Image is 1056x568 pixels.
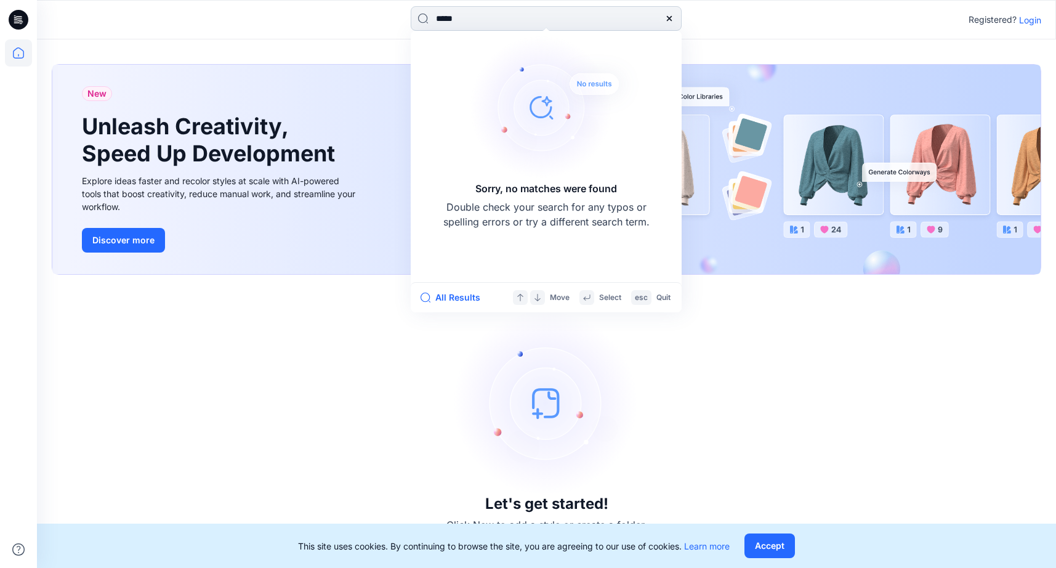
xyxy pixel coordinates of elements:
h3: Let's get started! [485,495,608,513]
p: esc [635,291,648,304]
p: Registered? [969,12,1017,27]
p: Quit [656,291,671,304]
h5: Sorry, no matches were found [475,181,617,196]
p: Move [550,291,570,304]
img: Sorry, no matches were found [470,33,642,181]
img: empty-state-image.svg [454,310,639,495]
button: Accept [744,534,795,558]
p: Select [599,291,621,304]
p: Login [1019,14,1041,26]
h1: Unleash Creativity, Speed Up Development [82,113,341,166]
p: This site uses cookies. By continuing to browse the site, you are agreeing to our use of cookies. [298,540,730,553]
button: Discover more [82,228,165,253]
button: All Results [421,290,488,305]
p: Click New to add a style or create a folder. [446,517,647,532]
a: Learn more [684,541,730,551]
span: New [87,86,107,101]
p: Double check your search for any typos or spelling errors or try a different search term. [441,200,651,229]
div: Explore ideas faster and recolor styles at scale with AI-powered tools that boost creativity, red... [82,174,359,213]
a: Discover more [82,228,359,253]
